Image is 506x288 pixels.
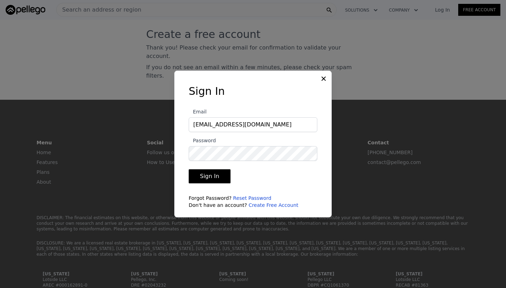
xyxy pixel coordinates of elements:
span: Password [189,138,216,143]
a: Reset Password [233,195,271,201]
a: Create Free Account [248,202,298,208]
h3: Sign In [189,85,317,98]
span: Email [189,109,207,114]
input: Password [189,146,317,161]
div: Forgot Password? Don't have an account? [189,195,317,209]
button: Sign In [189,169,231,183]
input: Email [189,117,317,132]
